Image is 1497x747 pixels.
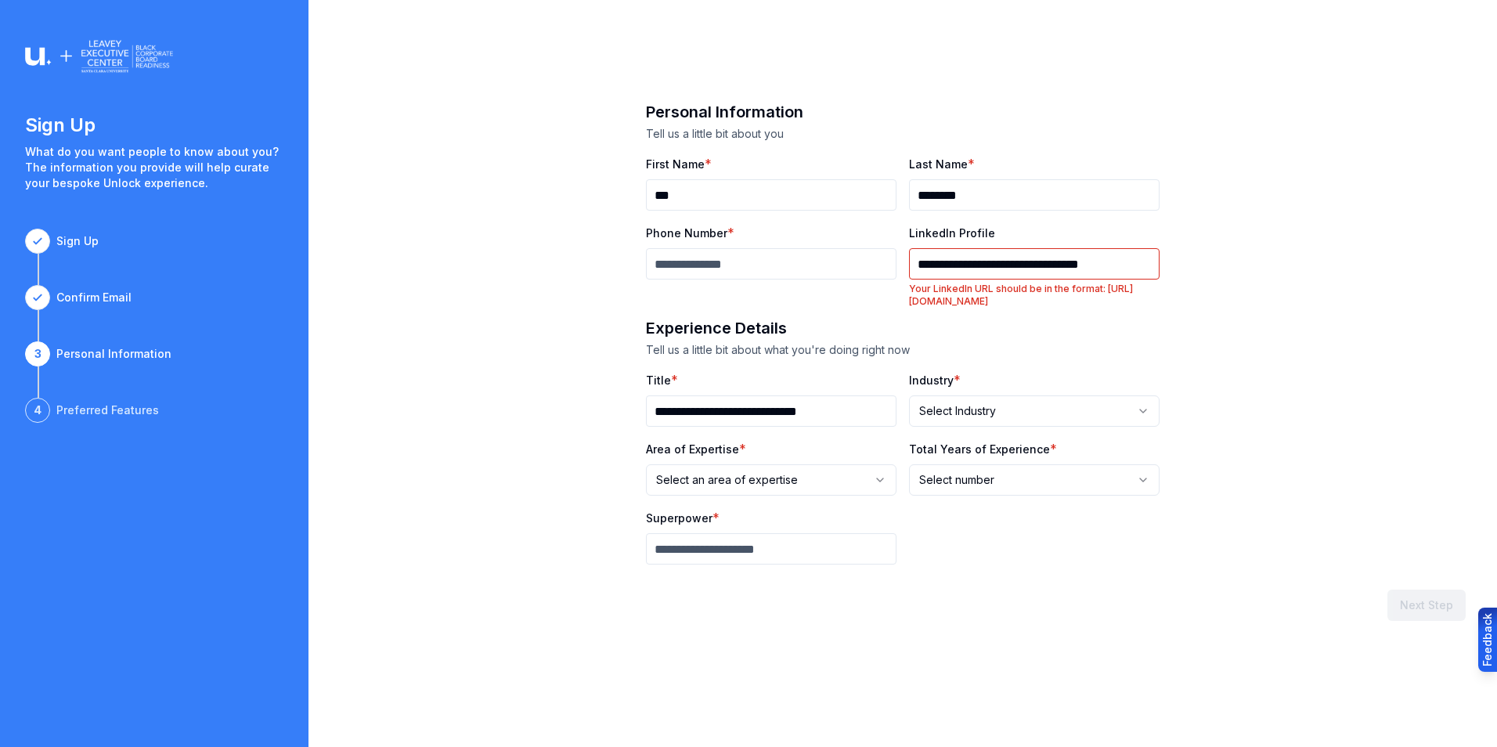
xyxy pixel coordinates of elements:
div: Feedback [1480,613,1495,666]
label: Title [646,373,671,387]
label: Industry [909,373,954,387]
h2: Personal Information [646,101,1160,123]
label: First Name [646,157,705,171]
label: LinkedIn Profile [909,226,995,240]
div: Confirm Email [56,290,132,305]
img: Logo [25,38,173,75]
div: 3 [25,341,50,366]
label: Area of Expertise [646,442,739,456]
p: Your LinkedIn URL should be in the format: [URL][DOMAIN_NAME] [909,283,1160,308]
label: Superpower [646,511,712,525]
h2: Experience Details [646,317,1160,339]
p: Tell us a little bit about you [646,126,1160,142]
label: Phone Number [646,226,727,240]
div: Personal Information [56,346,171,362]
p: What do you want people to know about you? The information you provide will help curate your besp... [25,144,283,191]
div: 4 [25,398,50,423]
label: Total Years of Experience [909,442,1050,456]
h1: Sign Up [25,113,283,138]
p: Tell us a little bit about what you're doing right now [646,342,1160,358]
div: Sign Up [56,233,99,249]
div: Preferred Features [56,402,159,418]
label: Last Name [909,157,968,171]
button: Provide feedback [1478,608,1497,672]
